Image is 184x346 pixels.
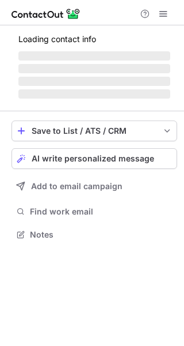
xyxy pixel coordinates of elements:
button: AI write personalized message [11,148,177,169]
span: Add to email campaign [31,182,122,191]
button: Notes [11,227,177,243]
span: ‌ [18,89,170,99]
div: Save to List / ATS / CRM [32,126,157,136]
span: ‌ [18,64,170,73]
button: Find work email [11,204,177,220]
span: ‌ [18,51,170,61]
button: Add to email campaign [11,176,177,197]
span: Notes [30,230,172,240]
span: ‌ [18,77,170,86]
span: Find work email [30,206,172,217]
span: AI write personalized message [32,154,154,163]
img: ContactOut v5.3.10 [11,7,80,21]
button: save-profile-one-click [11,121,177,141]
p: Loading contact info [18,35,170,44]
